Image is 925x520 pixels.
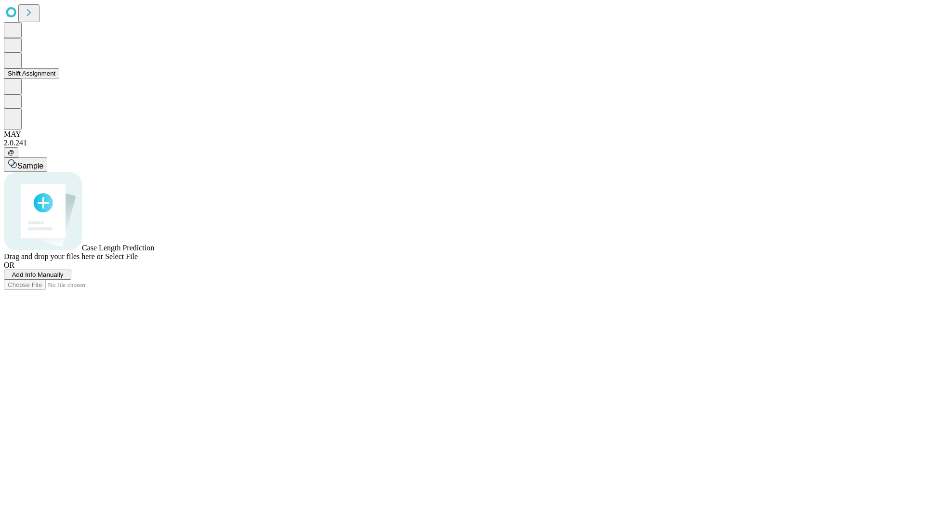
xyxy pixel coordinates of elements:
[4,68,59,78] button: Shift Assignment
[4,270,71,280] button: Add Info Manually
[8,149,14,156] span: @
[82,244,154,252] span: Case Length Prediction
[4,252,103,260] span: Drag and drop your files here or
[4,157,47,172] button: Sample
[4,130,921,139] div: MAY
[105,252,138,260] span: Select File
[4,261,14,269] span: OR
[4,139,921,147] div: 2.0.241
[12,271,64,278] span: Add Info Manually
[17,162,43,170] span: Sample
[4,147,18,157] button: @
